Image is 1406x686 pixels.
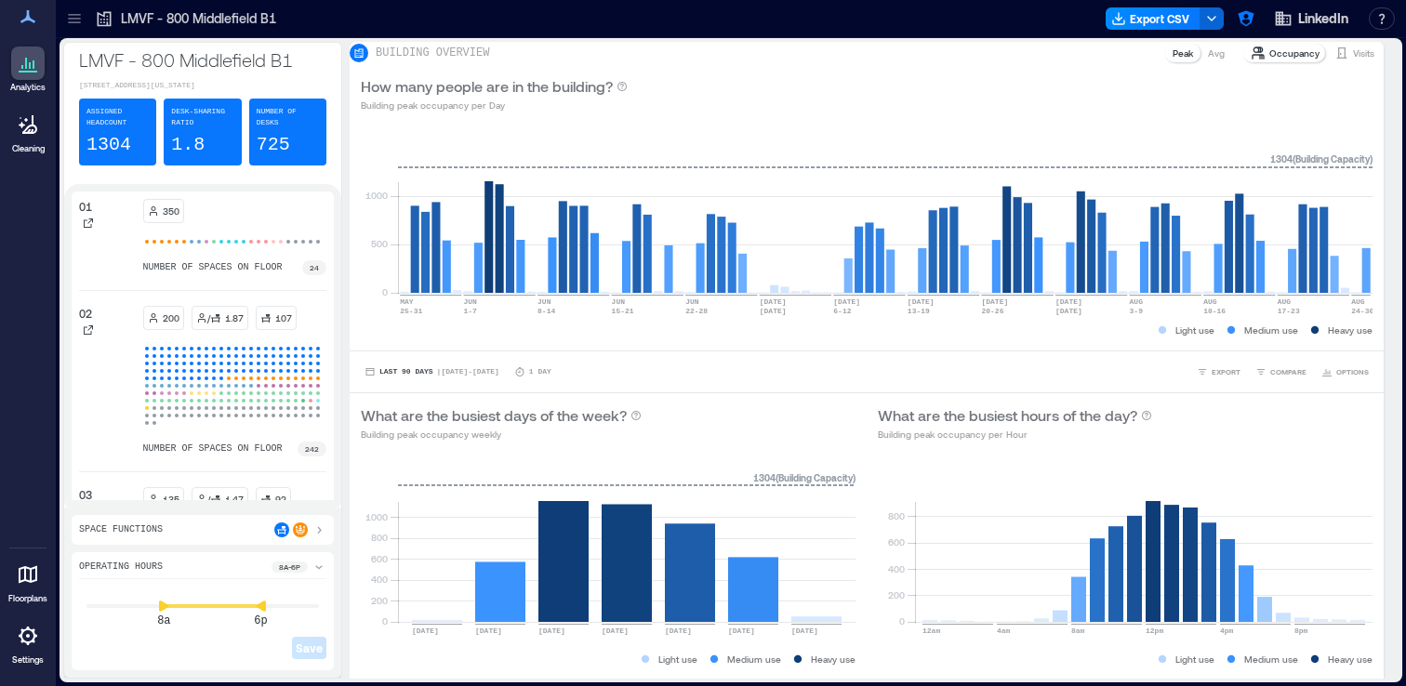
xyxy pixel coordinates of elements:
text: 10-16 [1203,307,1226,315]
p: 24 [310,262,319,273]
text: [DATE] [760,307,787,315]
text: 22-28 [685,307,708,315]
p: Building peak occupancy per Hour [878,427,1152,442]
p: Avg [1208,46,1225,60]
p: 92 [275,492,286,507]
p: Heavy use [1328,323,1373,337]
p: number of spaces on floor [143,442,283,456]
p: Light use [1175,652,1214,666]
tspan: 0 [382,615,388,627]
tspan: 1000 [365,511,388,522]
text: 15-21 [612,307,634,315]
p: Medium use [1244,323,1298,337]
p: Analytics [10,82,46,93]
span: OPTIONS [1336,366,1369,377]
p: 1304 [86,132,131,158]
p: Building peak occupancy weekly [361,427,642,442]
text: [DATE] [760,297,787,306]
p: Peak [1173,46,1193,60]
text: 4pm [1220,627,1234,635]
text: AUG [1351,297,1365,306]
p: LMVF - 800 Middlefield B1 [121,9,276,28]
text: JUN [612,297,626,306]
text: JUN [685,297,699,306]
p: 107 [275,310,292,325]
p: 1 Day [529,366,551,377]
p: Desk-sharing ratio [171,106,233,128]
text: 8am [1071,627,1085,635]
p: Medium use [727,652,781,666]
tspan: 600 [888,536,905,547]
text: 24-30 [1351,307,1373,315]
p: Settings [12,654,44,666]
tspan: 400 [888,563,905,574]
text: 20-26 [981,307,1003,315]
button: Export CSV [1106,7,1200,30]
p: 1.87 [225,310,244,325]
p: LMVF - 800 Middlefield B1 [79,46,326,73]
p: Cleaning [12,143,45,154]
text: 4am [997,627,1011,635]
text: AUG [1203,297,1217,306]
p: Heavy use [811,652,856,666]
p: / [207,310,210,325]
text: MAY [400,297,414,306]
span: EXPORT [1212,366,1240,377]
a: Cleaning [5,102,51,160]
p: 1.8 [171,132,205,158]
span: Save [296,640,323,655]
text: [DATE] [981,297,1008,306]
tspan: 500 [371,238,388,249]
a: Floorplans [3,552,53,610]
p: Building peak occupancy per Day [361,98,628,112]
p: Occupancy [1269,46,1320,60]
text: 8pm [1294,627,1308,635]
p: 725 [257,132,290,158]
text: 8-14 [537,307,555,315]
text: [DATE] [538,627,565,635]
p: [STREET_ADDRESS][US_STATE] [79,80,326,91]
tspan: 0 [382,286,388,297]
button: OPTIONS [1318,363,1373,381]
text: [DATE] [908,297,935,306]
p: Light use [658,652,697,666]
text: 12am [922,627,940,635]
tspan: 1000 [365,190,388,201]
text: AUG [1130,297,1144,306]
tspan: 600 [371,553,388,564]
p: What are the busiest days of the week? [361,404,627,427]
p: 350 [163,204,179,218]
text: [DATE] [833,297,860,306]
tspan: 0 [899,615,905,627]
text: [DATE] [665,627,692,635]
text: [DATE] [728,627,755,635]
button: EXPORT [1193,363,1244,381]
p: 1.47 [225,492,244,507]
tspan: 400 [371,574,388,585]
text: 25-31 [400,307,422,315]
a: Settings [6,613,50,671]
text: [DATE] [602,627,629,635]
text: 13-19 [908,307,930,315]
text: JUN [463,297,477,306]
tspan: 800 [371,532,388,543]
p: Heavy use [1328,652,1373,666]
p: 03 [79,487,92,502]
p: 02 [79,306,92,321]
p: Operating Hours [79,560,163,574]
a: Analytics [5,41,51,99]
span: LinkedIn [1298,9,1348,28]
p: Number of Desks [257,106,319,128]
tspan: 800 [888,510,905,521]
p: number of spaces on floor [143,260,283,275]
p: Space Functions [79,522,163,537]
text: [DATE] [475,627,502,635]
tspan: 200 [888,589,905,600]
p: Light use [1175,323,1214,337]
p: 135 [163,492,179,507]
p: Visits [1353,46,1374,60]
text: 17-23 [1278,307,1300,315]
p: How many people are in the building? [361,75,613,98]
text: [DATE] [1055,307,1082,315]
text: [DATE] [1055,297,1082,306]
